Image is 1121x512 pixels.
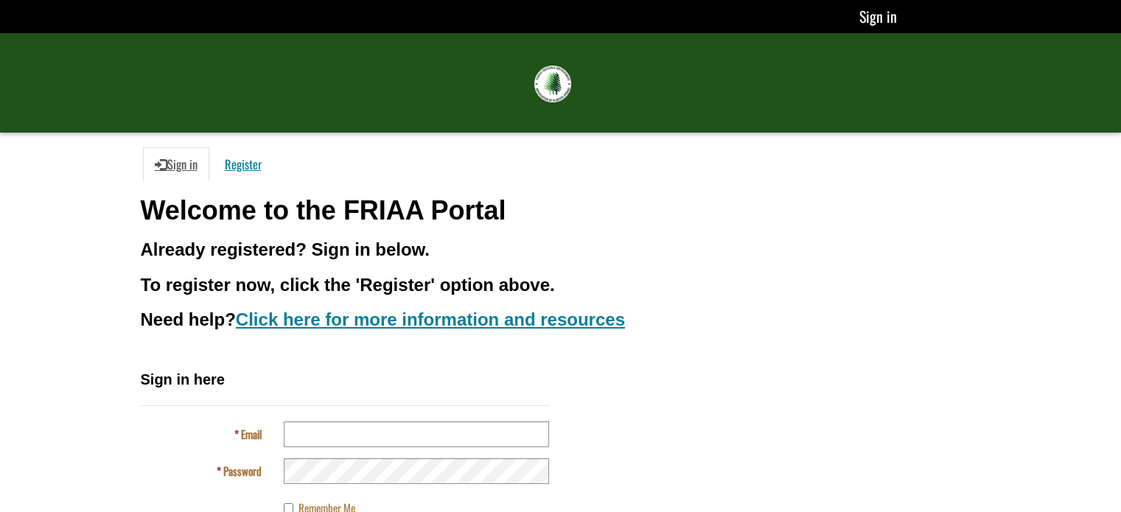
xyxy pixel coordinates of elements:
[141,310,981,329] h3: Need help?
[213,147,273,181] a: Register
[859,5,897,27] a: Sign in
[534,66,571,102] img: FRIAA Submissions Portal
[223,463,262,479] span: Password
[141,196,981,225] h1: Welcome to the FRIAA Portal
[141,371,225,387] span: Sign in here
[241,426,262,442] span: Email
[141,276,981,295] h3: To register now, click the 'Register' option above.
[143,147,209,181] a: Sign in
[141,240,981,259] h3: Already registered? Sign in below.
[236,309,625,329] a: Click here for more information and resources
